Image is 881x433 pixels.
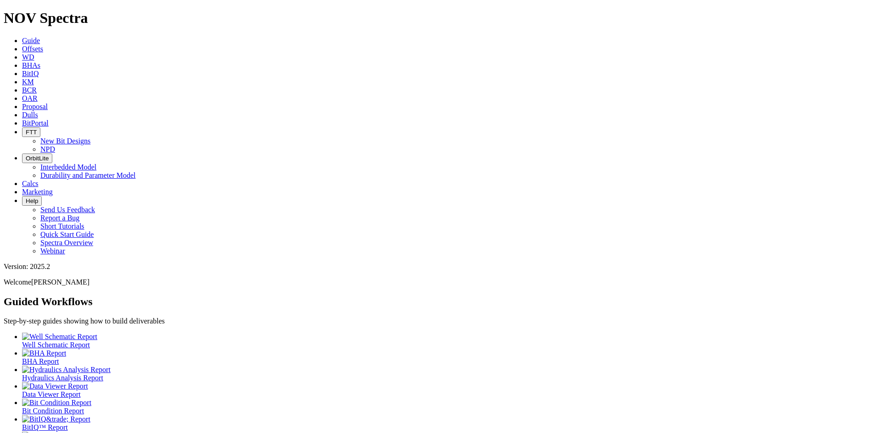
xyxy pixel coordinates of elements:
p: Welcome [4,278,877,286]
a: Send Us Feedback [40,206,95,214]
span: [PERSON_NAME] [31,278,89,286]
a: BitIQ&trade; Report BitIQ™ Report [22,415,877,431]
img: Data Viewer Report [22,382,88,390]
a: OAR [22,94,38,102]
a: Quick Start Guide [40,230,94,238]
a: Data Viewer Report Data Viewer Report [22,382,877,398]
img: Hydraulics Analysis Report [22,366,111,374]
button: OrbitLite [22,153,52,163]
span: BHA Report [22,357,59,365]
a: Interbedded Model [40,163,96,171]
img: BHA Report [22,349,66,357]
a: Spectra Overview [40,239,93,247]
a: KM [22,78,34,86]
a: Dulls [22,111,38,119]
h1: NOV Spectra [4,10,877,27]
span: OrbitLite [26,155,49,162]
img: BitIQ&trade; Report [22,415,90,423]
span: FTT [26,129,37,136]
a: Marketing [22,188,53,196]
a: Proposal [22,103,48,110]
span: BitIQ™ Report [22,423,68,431]
p: Step-by-step guides showing how to build deliverables [4,317,877,325]
div: Version: 2025.2 [4,263,877,271]
a: Report a Bug [40,214,79,222]
a: Offsets [22,45,43,53]
span: Well Schematic Report [22,341,90,349]
a: BHA Report BHA Report [22,349,877,365]
a: BitPortal [22,119,49,127]
a: BCR [22,86,37,94]
img: Well Schematic Report [22,333,97,341]
a: Hydraulics Analysis Report Hydraulics Analysis Report [22,366,877,382]
h2: Guided Workflows [4,296,877,308]
img: Bit Condition Report [22,399,91,407]
a: Well Schematic Report Well Schematic Report [22,333,877,349]
span: Help [26,197,38,204]
a: Durability and Parameter Model [40,171,136,179]
span: Data Viewer Report [22,390,81,398]
a: Bit Condition Report Bit Condition Report [22,399,877,415]
span: Bit Condition Report [22,407,84,415]
a: Webinar [40,247,65,255]
a: Short Tutorials [40,222,84,230]
span: Hydraulics Analysis Report [22,374,103,382]
button: FTT [22,127,40,137]
a: New Bit Designs [40,137,90,145]
a: NPD [40,145,55,153]
a: WD [22,53,34,61]
a: Calcs [22,180,39,187]
a: Guide [22,37,40,44]
a: BHAs [22,61,40,69]
a: BitIQ [22,70,39,77]
button: Help [22,196,42,206]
